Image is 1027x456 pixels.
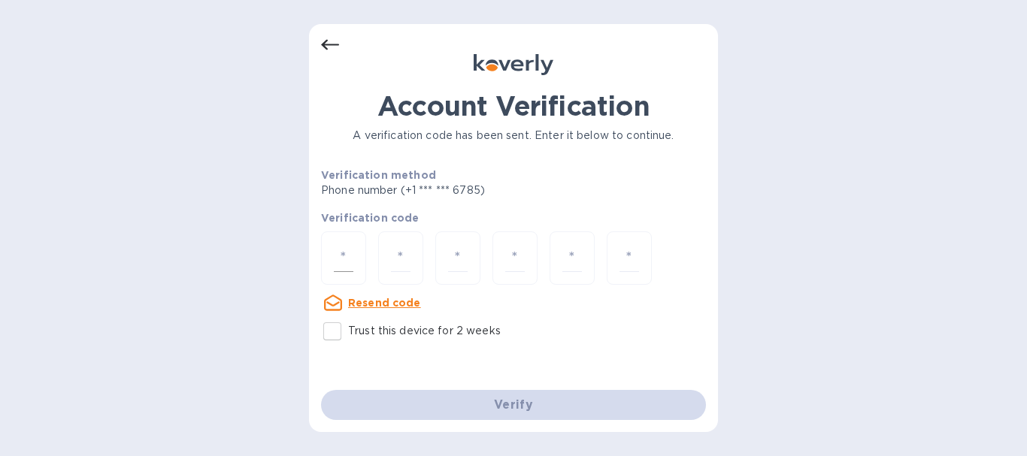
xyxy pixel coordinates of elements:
b: Verification method [321,169,436,181]
u: Resend code [348,297,421,309]
p: Verification code [321,210,706,225]
p: A verification code has been sent. Enter it below to continue. [321,128,706,143]
p: Trust this device for 2 weeks [348,323,501,339]
h1: Account Verification [321,90,706,122]
p: Phone number (+1 *** *** 6785) [321,183,600,198]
